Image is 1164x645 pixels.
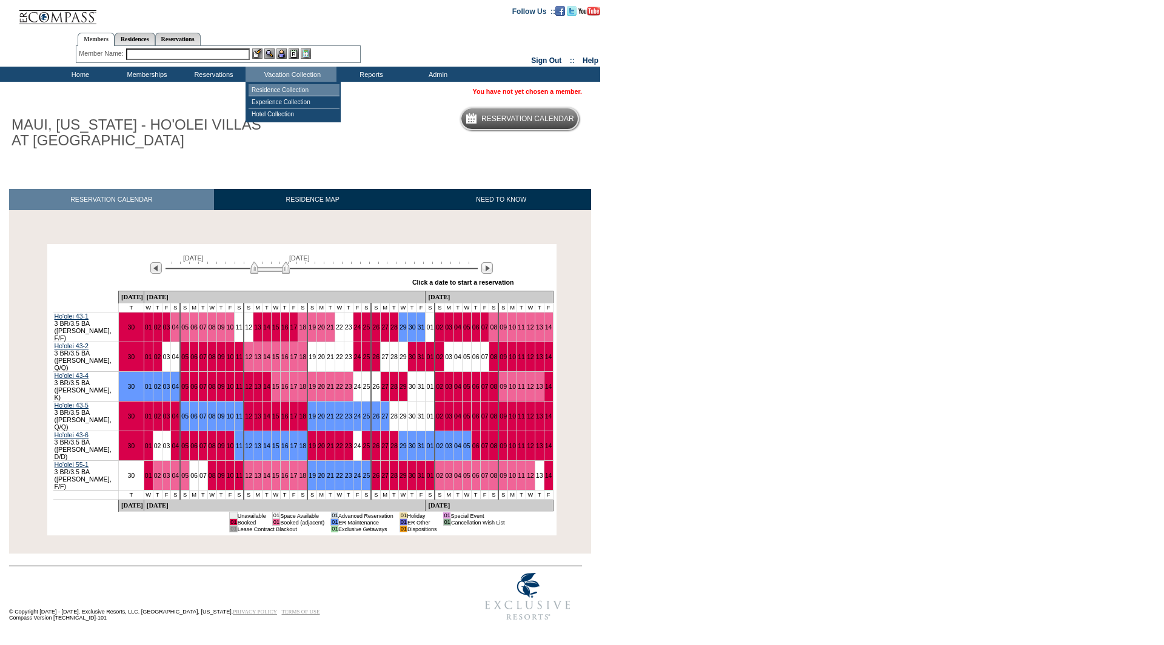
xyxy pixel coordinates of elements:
a: 15 [272,412,279,420]
a: 01 [426,383,433,390]
a: 03 [163,323,170,331]
a: 29 [400,412,407,420]
a: 08 [209,442,216,449]
a: 18 [299,472,306,479]
a: 02 [154,442,161,449]
a: 03 [445,323,452,331]
a: 17 [290,442,298,449]
a: 27 [381,412,389,420]
a: 03 [445,412,452,420]
a: 31 [418,412,425,420]
a: Help [583,56,598,65]
a: 17 [290,323,298,331]
a: 05 [181,442,189,449]
a: 29 [400,442,407,449]
a: 02 [436,412,443,420]
a: 10 [227,472,234,479]
a: 06 [190,383,198,390]
a: 04 [454,472,461,479]
a: 02 [436,383,443,390]
a: 14 [545,412,552,420]
a: 04 [454,353,461,360]
a: 12 [527,383,534,390]
a: 30 [127,383,135,390]
a: 02 [436,442,443,449]
img: Follow us on Twitter [567,6,577,16]
a: 28 [390,442,398,449]
td: Reports [336,67,403,82]
a: 02 [154,472,161,479]
a: 28 [390,323,398,331]
a: 12 [245,353,252,360]
a: 19 [309,353,316,360]
a: 23 [345,442,352,449]
a: 05 [181,353,189,360]
a: 07 [199,412,207,420]
a: 11 [235,383,242,390]
a: 08 [209,323,216,331]
a: 02 [436,353,443,360]
a: 13 [536,323,543,331]
a: Ho'olei 43-6 [55,431,89,438]
a: 16 [281,442,289,449]
a: 06 [190,472,198,479]
a: 06 [472,412,480,420]
a: 10 [227,323,234,331]
a: 23 [345,383,352,390]
a: 04 [172,442,179,449]
a: 30 [409,383,416,390]
a: 08 [490,353,497,360]
a: 20 [318,323,325,331]
a: 31 [418,442,425,449]
a: 01 [145,442,152,449]
a: 18 [299,412,306,420]
a: 01 [426,412,433,420]
a: 27 [381,353,389,360]
a: 03 [163,383,170,390]
a: 02 [436,472,443,479]
a: 07 [481,323,489,331]
a: 08 [209,412,216,420]
a: 19 [309,442,316,449]
a: 13 [536,353,543,360]
a: 11 [235,412,242,420]
a: 14 [545,323,552,331]
a: RESIDENCE MAP [214,189,412,210]
a: 07 [481,353,489,360]
img: b_calculator.gif [301,48,311,59]
a: 25 [363,353,370,360]
a: 04 [454,383,461,390]
a: 24 [354,472,361,479]
a: 09 [218,472,225,479]
a: 09 [218,383,225,390]
a: 21 [327,442,334,449]
a: 20 [318,412,325,420]
a: 13 [536,383,543,390]
a: 13 [254,472,261,479]
a: 15 [272,323,279,331]
a: Ho'olei 43-1 [55,313,89,320]
a: 23 [345,323,352,331]
a: 26 [372,383,380,390]
a: RESERVATION CALENDAR [9,189,214,210]
a: 06 [190,442,198,449]
a: 17 [290,412,298,420]
a: 16 [281,383,289,390]
a: 29 [400,353,407,360]
a: 16 [281,323,289,331]
a: 26 [372,353,380,360]
a: 03 [445,472,452,479]
a: 30 [127,442,135,449]
a: 19 [309,472,316,479]
a: Ho'olei 43-5 [55,402,89,409]
a: 10 [227,353,234,360]
a: 03 [163,412,170,420]
a: 21 [327,472,334,479]
a: 25 [363,412,370,420]
a: 17 [290,353,298,360]
a: 29 [400,383,407,390]
a: 28 [390,412,398,420]
a: 06 [472,383,480,390]
a: 08 [490,323,497,331]
a: 22 [336,472,343,479]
